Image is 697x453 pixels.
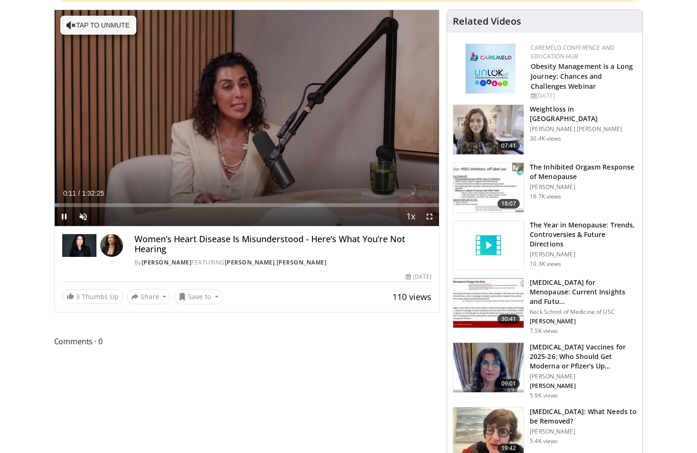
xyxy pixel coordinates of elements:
[174,289,223,304] button: Save to
[497,141,520,151] span: 07:41
[453,16,521,27] h4: Related Videos
[60,16,136,35] button: Tap to unmute
[62,234,96,257] img: Dr. Gabrielle Lyon
[530,220,637,249] h3: The Year in Menopause: Trends, Controversies & Future Directions
[54,335,440,348] span: Comments 0
[277,258,327,266] a: [PERSON_NAME]
[453,221,524,270] img: video_placeholder_short.svg
[392,291,431,302] span: 110 views
[74,207,93,226] button: Unmute
[100,234,123,257] img: Avatar
[453,162,637,213] a: 18:07 The Inhibited Orgasm Response of Menopause [PERSON_NAME] 16.7K views
[82,189,104,197] span: 1:32:25
[225,258,275,266] a: [PERSON_NAME]
[530,125,637,133] p: [PERSON_NAME] [PERSON_NAME]
[497,444,520,453] span: 19:42
[530,135,561,142] p: 30.4K views
[62,289,123,304] a: 3 Thumbs Up
[55,203,439,207] div: Progress Bar
[530,373,637,380] p: [PERSON_NAME]
[530,162,637,181] h3: The Inhibited Orgasm Response of Menopause
[530,382,637,390] p: [PERSON_NAME]
[134,258,431,267] div: By FEATURING ,
[530,308,637,316] p: Keck School of Medicine of USC
[466,44,516,94] img: 45df64a9-a6de-482c-8a90-ada250f7980c.png.150x105_q85_autocrop_double_scale_upscale_version-0.2.jpg
[55,10,439,226] video-js: Video Player
[530,278,637,306] h3: [MEDICAL_DATA] for Menopause: Current Insights and Futu…
[530,428,637,435] p: [PERSON_NAME]
[406,273,431,281] div: [DATE]
[453,343,524,392] img: 4e370bb1-17f0-4657-a42f-9b995da70d2f.png.150x105_q85_crop-smart_upscale.png
[142,258,192,266] a: [PERSON_NAME]
[531,62,633,91] a: Obesity Management is a Long Journey: Chances and Challenges Webinar
[420,207,439,226] button: Fullscreen
[530,342,637,371] h3: [MEDICAL_DATA] Vaccines for 2025-26: Who Should Get Moderna or Pfizer’s Up…
[530,407,637,426] h3: [MEDICAL_DATA]: What Needs to be Removed?
[497,379,520,388] span: 09:01
[127,289,171,304] button: Share
[497,314,520,324] span: 30:41
[453,104,637,155] a: 07:41 Weightloss in [GEOGRAPHIC_DATA] [PERSON_NAME] [PERSON_NAME] 30.4K views
[453,220,637,271] a: The Year in Menopause: Trends, Controversies & Future Directions [PERSON_NAME] 10.3K views
[530,392,558,399] p: 5.9K views
[497,199,520,208] span: 18:07
[453,163,524,212] img: 283c0f17-5e2d-42ba-a87c-168d447cdba4.150x105_q85_crop-smart_upscale.jpg
[78,189,80,197] span: /
[530,437,558,445] p: 5.4K views
[530,251,637,258] p: [PERSON_NAME]
[453,278,637,335] a: 30:41 [MEDICAL_DATA] for Menopause: Current Insights and Futu… Keck School of Medicine of USC [PE...
[63,189,76,197] span: 0:11
[530,327,558,335] p: 7.5K views
[134,234,431,255] h4: Women’s Heart Disease Is Misunderstood - Here’s What You’re Not Hearing
[453,278,524,328] img: 47271b8a-94f4-49c8-b914-2a3d3af03a9e.150x105_q85_crop-smart_upscale.jpg
[530,183,637,191] p: [PERSON_NAME]
[530,318,637,325] p: [PERSON_NAME]
[531,92,635,100] div: [DATE]
[76,292,80,301] span: 3
[55,207,74,226] button: Pause
[530,104,637,123] h3: Weightloss in [GEOGRAPHIC_DATA]
[453,342,637,399] a: 09:01 [MEDICAL_DATA] Vaccines for 2025-26: Who Should Get Moderna or Pfizer’s Up… [PERSON_NAME] [...
[530,260,561,268] p: 10.3K views
[401,207,420,226] button: Playback Rate
[530,193,561,200] p: 16.7K views
[531,44,614,60] a: CaReMeLO Conference and Education Hub
[453,105,524,154] img: 9983fed1-7565-45be-8934-aef1103ce6e2.150x105_q85_crop-smart_upscale.jpg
